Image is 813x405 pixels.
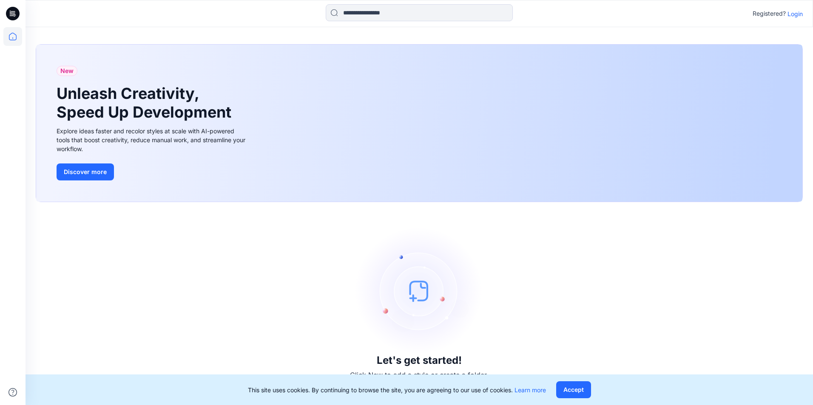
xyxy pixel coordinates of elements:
a: Learn more [515,386,546,394]
div: Explore ideas faster and recolor styles at scale with AI-powered tools that boost creativity, red... [57,127,248,153]
p: This site uses cookies. By continuing to browse the site, you are agreeing to our use of cookies. [248,385,546,394]
img: empty-state-image.svg [355,227,483,354]
p: Click New to add a style or create a folder. [350,370,489,380]
h3: Let's get started! [377,354,462,366]
a: Discover more [57,163,248,180]
button: Discover more [57,163,114,180]
button: Accept [556,381,591,398]
span: New [60,66,74,76]
h1: Unleash Creativity, Speed Up Development [57,84,235,121]
p: Registered? [753,8,786,19]
p: Login [787,9,803,18]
